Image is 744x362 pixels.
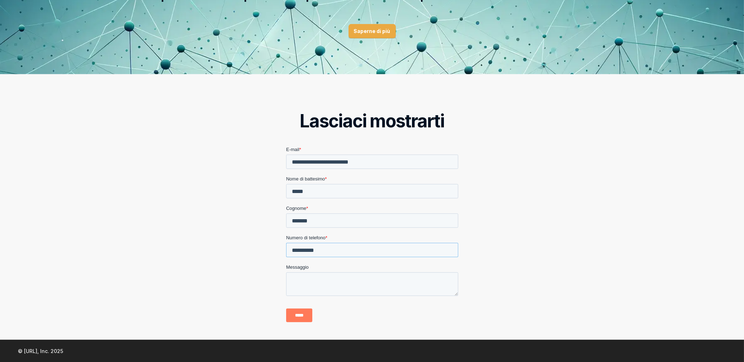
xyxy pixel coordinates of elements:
[18,348,63,354] font: © [URL], Inc. 2025
[300,110,444,132] font: Lasciaci mostrarti
[354,28,390,34] font: Saperne di più
[286,146,458,328] iframe: Modulo 0
[615,271,744,362] iframe: Chat Widget
[349,24,396,38] a: Saperne di più
[615,271,744,362] div: Widget chat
